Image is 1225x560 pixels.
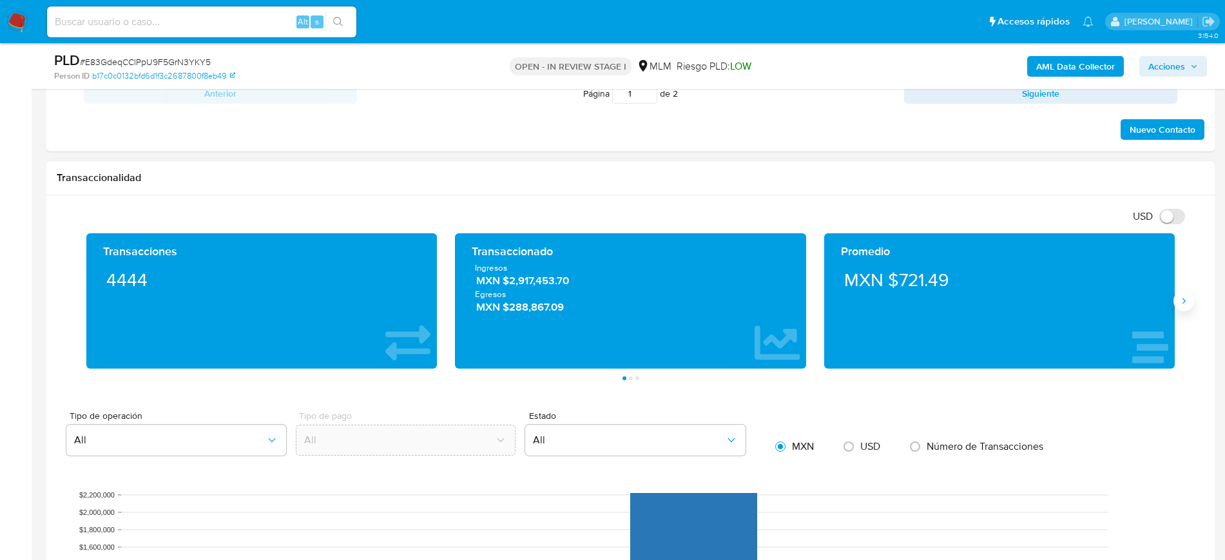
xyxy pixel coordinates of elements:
h1: Transaccionalidad [57,171,1204,184]
span: Página de [583,83,678,104]
a: Salir [1202,15,1215,28]
span: Nuevo Contacto [1130,121,1195,139]
a: b17c0c0132bfd6d1f3c2687800f8eb49 [92,70,235,82]
span: 3.154.0 [1198,30,1219,41]
span: Accesos rápidos [998,15,1070,28]
span: Alt [298,15,308,28]
span: LOW [730,59,751,73]
p: OPEN - IN REVIEW STAGE I [510,57,632,75]
span: Riesgo PLD: [677,59,751,73]
b: PLD [54,50,80,70]
p: diego.gardunorosas@mercadolibre.com.mx [1124,15,1197,28]
span: # E83GdeqCClPpU9F5GrN3YKY5 [80,55,211,68]
input: Buscar usuario o caso... [47,14,356,30]
button: Siguiente [904,83,1177,104]
b: AML Data Collector [1036,56,1115,77]
span: s [315,15,319,28]
button: search-icon [325,13,351,31]
button: Nuevo Contacto [1121,119,1204,140]
button: Acciones [1139,56,1207,77]
span: 2 [673,87,678,100]
span: Acciones [1148,56,1185,77]
button: Anterior [84,83,357,104]
b: Person ID [54,70,90,82]
div: MLM [637,59,671,73]
a: Notificaciones [1083,16,1094,27]
button: AML Data Collector [1027,56,1124,77]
